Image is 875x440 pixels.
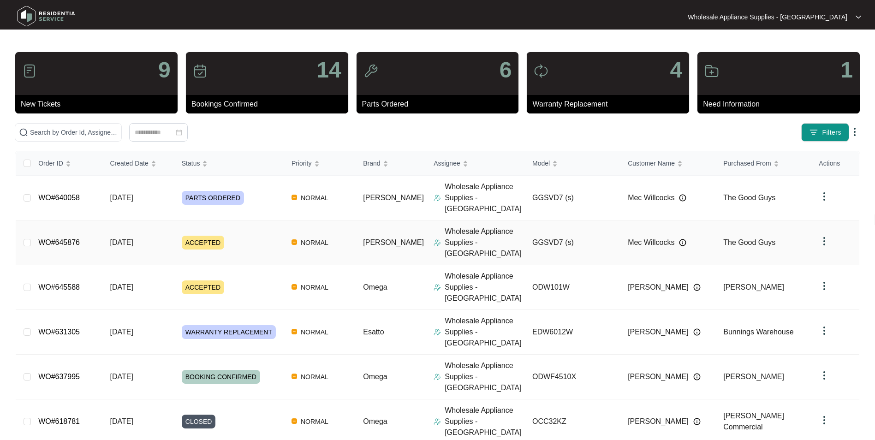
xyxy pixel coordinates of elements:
img: residentia service logo [14,2,78,30]
p: Need Information [703,99,860,110]
td: GGSVD7 (s) [525,220,620,265]
span: NORMAL [297,416,332,427]
th: Actions [811,151,859,176]
input: Search by Order Id, Assignee Name, Customer Name, Brand and Model [30,127,118,137]
th: Brand [356,151,426,176]
img: dropdown arrow [819,370,830,381]
span: Order ID [38,158,63,168]
td: ODWF4510X [525,355,620,399]
span: [PERSON_NAME] [628,371,689,382]
p: 9 [158,59,171,81]
p: 6 [500,59,512,81]
img: dropdown arrow [856,15,861,19]
span: [DATE] [110,238,133,246]
span: [PERSON_NAME] [363,238,424,246]
span: PARTS ORDERED [182,191,244,205]
span: NORMAL [297,282,332,293]
span: [DATE] [110,194,133,202]
span: ACCEPTED [182,236,224,250]
p: Wholesale Appliance Supplies - [GEOGRAPHIC_DATA] [445,405,525,438]
button: filter iconFilters [801,123,849,142]
img: filter icon [809,128,818,137]
img: Vercel Logo [292,284,297,290]
img: Assigner Icon [434,239,441,246]
a: WO#631305 [38,328,80,336]
img: Vercel Logo [292,239,297,245]
p: Bookings Confirmed [191,99,348,110]
span: Created Date [110,158,148,168]
span: [DATE] [110,328,133,336]
th: Priority [284,151,356,176]
span: NORMAL [297,237,332,248]
th: Order ID [31,151,102,176]
img: Vercel Logo [292,329,297,334]
img: Assigner Icon [434,194,441,202]
img: Vercel Logo [292,418,297,424]
span: Customer Name [628,158,675,168]
span: [PERSON_NAME] [628,327,689,338]
span: [PERSON_NAME] [363,194,424,202]
span: [PERSON_NAME] [723,373,784,381]
span: Bunnings Warehouse [723,328,793,336]
td: GGSVD7 (s) [525,176,620,220]
p: 4 [670,59,682,81]
span: [PERSON_NAME] [628,416,689,427]
th: Status [174,151,284,176]
span: The Good Guys [723,194,775,202]
img: Assigner Icon [434,284,441,291]
img: dropdown arrow [819,280,830,291]
img: Assigner Icon [434,328,441,336]
img: Info icon [693,418,701,425]
a: WO#637995 [38,373,80,381]
img: Vercel Logo [292,195,297,200]
img: search-icon [19,128,28,137]
img: Info icon [679,194,686,202]
img: Assigner Icon [434,373,441,381]
td: ODW101W [525,265,620,310]
img: icon [193,64,208,78]
a: WO#645588 [38,283,80,291]
span: Mec Willcocks [628,237,674,248]
span: Omega [363,417,387,425]
img: Info icon [693,328,701,336]
p: 1 [840,59,853,81]
span: Model [532,158,550,168]
span: Mec Willcocks [628,192,674,203]
img: Assigner Icon [434,418,441,425]
a: WO#640058 [38,194,80,202]
th: Model [525,151,620,176]
td: EDW6012W [525,310,620,355]
img: icon [704,64,719,78]
p: 14 [316,59,341,81]
span: The Good Guys [723,238,775,246]
img: icon [22,64,37,78]
span: ACCEPTED [182,280,224,294]
span: Omega [363,283,387,291]
img: Vercel Logo [292,374,297,379]
p: Warranty Replacement [532,99,689,110]
span: Omega [363,373,387,381]
th: Purchased From [716,151,811,176]
a: WO#618781 [38,417,80,425]
img: Info icon [693,284,701,291]
span: Brand [363,158,380,168]
img: icon [534,64,548,78]
p: Wholesale Appliance Supplies - [GEOGRAPHIC_DATA] [445,315,525,349]
a: WO#645876 [38,238,80,246]
span: [PERSON_NAME] [723,283,784,291]
img: Info icon [693,373,701,381]
span: [DATE] [110,283,133,291]
span: Purchased From [723,158,771,168]
p: New Tickets [21,99,178,110]
img: dropdown arrow [849,126,860,137]
span: Status [182,158,200,168]
p: Parts Ordered [362,99,519,110]
p: Wholesale Appliance Supplies - [GEOGRAPHIC_DATA] [445,226,525,259]
img: dropdown arrow [819,415,830,426]
th: Assignee [426,151,525,176]
span: CLOSED [182,415,216,428]
span: [PERSON_NAME] [628,282,689,293]
span: [DATE] [110,417,133,425]
p: Wholesale Appliance Supplies - [GEOGRAPHIC_DATA] [445,271,525,304]
span: BOOKING CONFIRMED [182,370,260,384]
